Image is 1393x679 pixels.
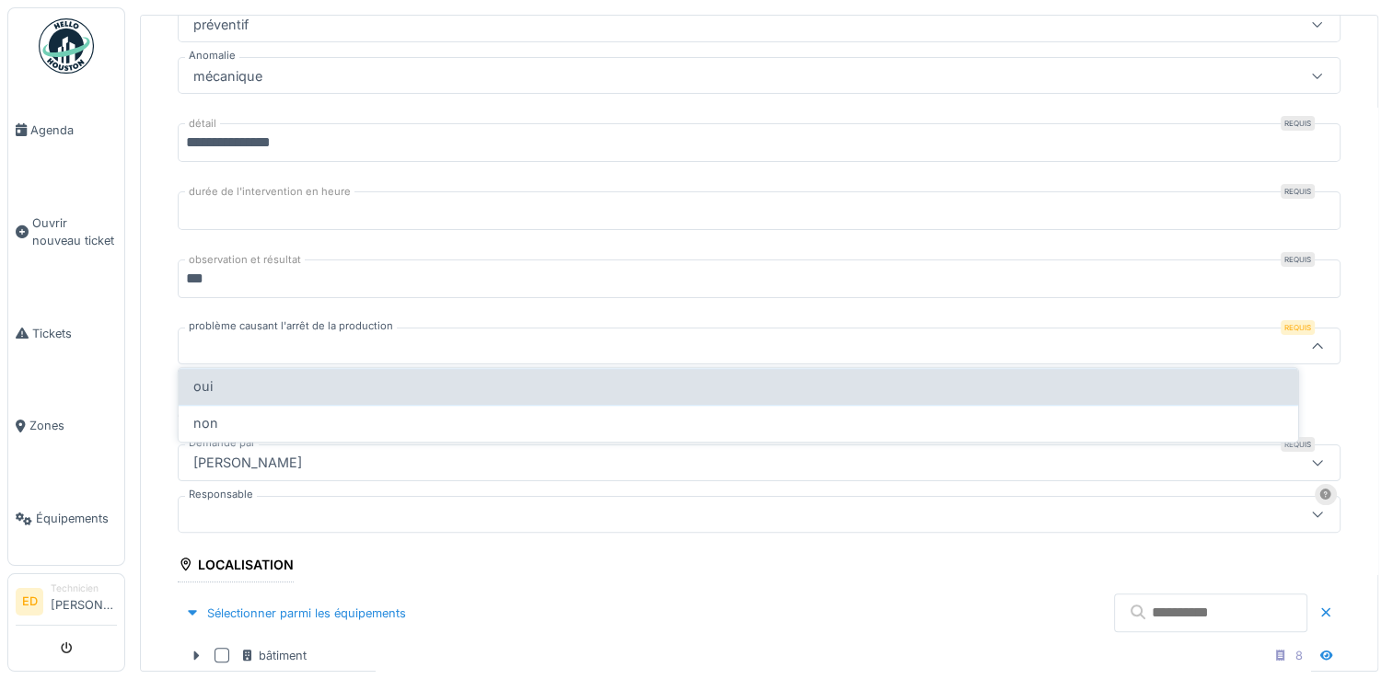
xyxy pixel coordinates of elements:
[29,417,117,434] span: Zones
[51,581,117,621] li: [PERSON_NAME]
[178,601,413,626] div: Sélectionner parmi les équipements
[36,510,117,527] span: Équipements
[16,581,117,626] a: ED Technicien[PERSON_NAME]
[178,551,294,582] div: Localisation
[185,48,239,63] label: Anomalie
[185,184,354,200] label: durée de l'intervention en heure
[32,214,117,249] span: Ouvrir nouveau ticket
[8,287,124,380] a: Tickets
[1281,320,1315,335] div: Requis
[185,116,220,132] label: détail
[30,121,117,139] span: Agenda
[51,581,117,595] div: Technicien
[193,376,213,397] span: oui
[8,472,124,565] a: Équipements
[185,487,257,502] label: Responsable
[186,65,270,86] div: mécanique
[1281,252,1315,267] div: Requis
[185,318,397,334] label: problème causant l'arrêt de la production
[186,14,256,34] div: préventif
[32,325,117,342] span: Tickets
[1281,116,1315,131] div: Requis
[16,588,43,616] li: ED
[39,18,94,74] img: Badge_color-CXgf-gQk.svg
[1281,184,1315,199] div: Requis
[8,177,124,287] a: Ouvrir nouveau ticket
[8,84,124,177] a: Agenda
[240,647,307,664] div: bâtiment
[193,413,218,433] span: non
[185,252,305,268] label: observation et résultat
[8,380,124,473] a: Zones
[1295,647,1303,664] div: 8
[1281,437,1315,452] div: Requis
[186,453,309,473] div: [PERSON_NAME]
